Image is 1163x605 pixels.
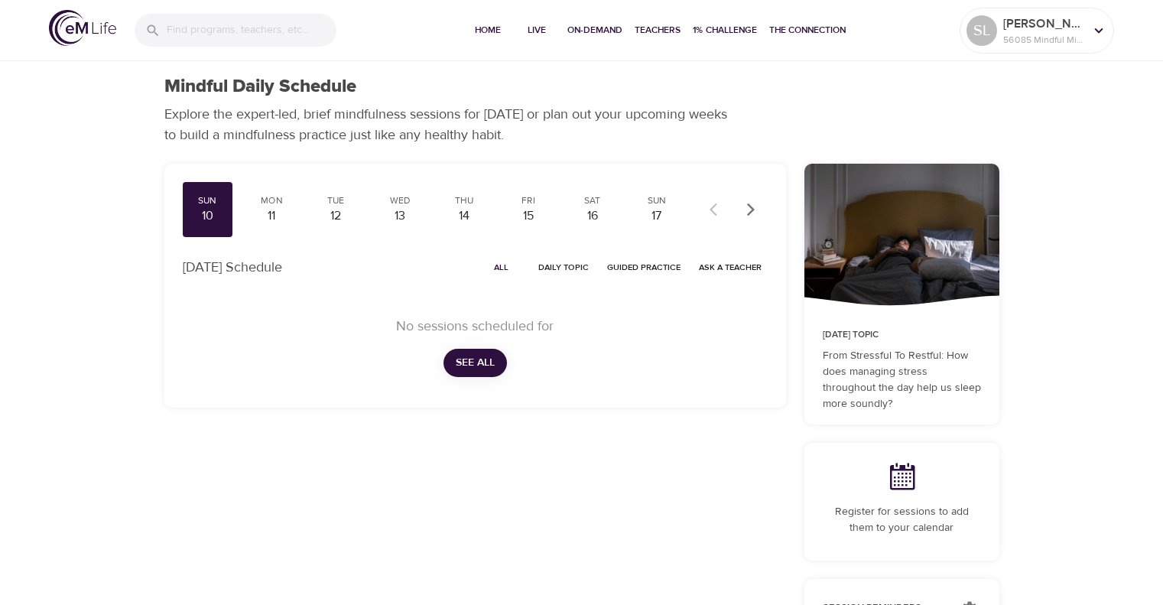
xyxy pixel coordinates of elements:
[317,194,355,207] div: Tue
[573,207,612,225] div: 16
[966,15,997,46] div: SL
[607,260,681,275] span: Guided Practice
[532,255,595,279] button: Daily Topic
[518,22,555,38] span: Live
[693,22,757,38] span: 1% Challenge
[456,353,495,372] span: See All
[167,14,336,47] input: Find programs, teachers, etc...
[164,104,738,145] p: Explore the expert-led, brief mindfulness sessions for [DATE] or plan out your upcoming weeks to ...
[252,207,291,225] div: 11
[381,194,419,207] div: Wed
[445,194,483,207] div: Thu
[638,207,676,225] div: 17
[469,22,506,38] span: Home
[252,194,291,207] div: Mon
[189,207,227,225] div: 10
[183,257,282,278] p: [DATE] Schedule
[443,349,507,377] button: See All
[509,194,547,207] div: Fri
[823,348,981,412] p: From Stressful To Restful: How does managing stress throughout the day help us sleep more soundly?
[164,76,356,98] h1: Mindful Daily Schedule
[638,194,676,207] div: Sun
[49,10,116,46] img: logo
[693,255,768,279] button: Ask a Teacher
[823,504,981,536] p: Register for sessions to add them to your calendar
[567,22,622,38] span: On-Demand
[1003,15,1084,33] p: [PERSON_NAME]
[445,207,483,225] div: 14
[381,207,419,225] div: 13
[601,255,687,279] button: Guided Practice
[1003,33,1084,47] p: 56085 Mindful Minutes
[477,255,526,279] button: All
[635,22,681,38] span: Teachers
[538,260,589,275] span: Daily Topic
[189,194,227,207] div: Sun
[573,194,612,207] div: Sat
[769,22,846,38] span: The Connection
[317,207,355,225] div: 12
[699,260,762,275] span: Ask a Teacher
[483,260,520,275] span: All
[509,207,547,225] div: 15
[201,316,749,337] p: No sessions scheduled for
[823,328,981,342] p: [DATE] Topic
